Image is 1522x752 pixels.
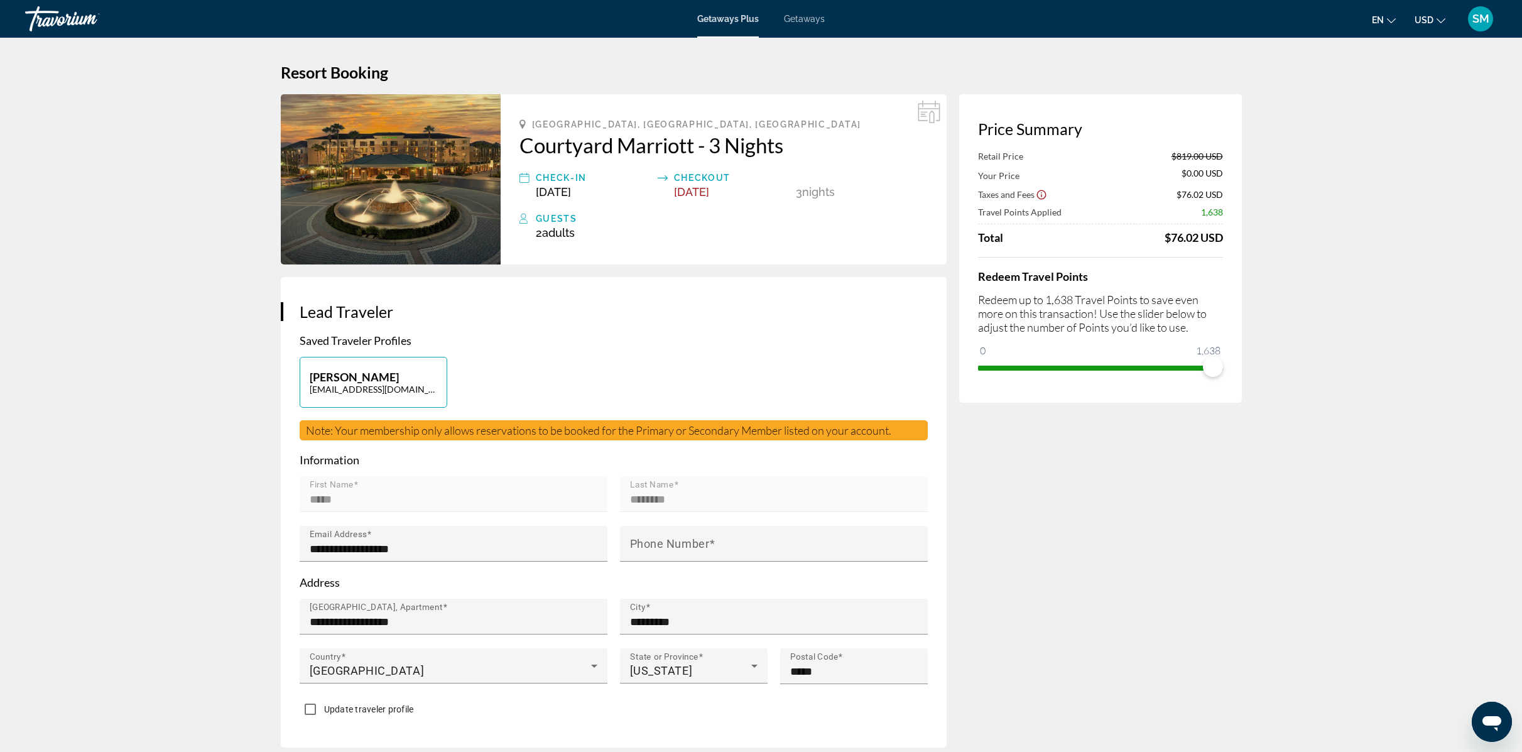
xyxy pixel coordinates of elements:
[796,185,802,199] span: 3
[630,652,698,662] mat-label: State or Province
[1415,15,1433,25] span: USD
[310,602,443,613] mat-label: [GEOGRAPHIC_DATA], Apartment
[536,226,575,239] span: 2
[281,63,1242,82] h1: Resort Booking
[300,575,928,589] p: Address
[1372,11,1396,29] button: Change language
[1464,6,1497,32] button: User Menu
[978,343,987,358] span: 0
[542,226,575,239] span: Adults
[1036,188,1047,200] button: Show Taxes and Fees disclaimer
[1472,13,1489,25] span: SM
[300,357,447,408] button: [PERSON_NAME][EMAIL_ADDRESS][DOMAIN_NAME]
[310,370,437,384] p: [PERSON_NAME]
[978,366,1223,368] ngx-slider: ngx-slider
[630,537,710,550] mat-label: Phone Number
[802,185,835,199] span: Nights
[1203,357,1223,377] span: ngx-slider
[310,480,354,490] mat-label: First Name
[1194,343,1222,358] span: 1,638
[978,189,1035,200] span: Taxes and Fees
[306,423,891,437] span: Note: Your membership only allows reservations to be booked for the Primary or Secondary Member l...
[1182,168,1223,182] span: $0.00 USD
[1177,189,1223,200] span: $76.02 USD
[1372,15,1384,25] span: en
[630,602,646,613] mat-label: City
[310,530,367,540] mat-label: Email Address
[790,652,839,662] mat-label: Postal Code
[300,334,928,347] p: Saved Traveler Profiles
[697,14,759,24] a: Getaways Plus
[978,293,1223,334] p: Redeem up to 1,638 Travel Points to save even more on this transaction! Use the slider below to a...
[978,231,1003,244] span: Total
[978,270,1223,283] h4: Redeem Travel Points
[978,151,1023,161] span: Retail Price
[536,211,928,226] div: Guests
[536,170,651,185] div: Check-In
[25,3,151,35] a: Travorium
[674,170,790,185] div: Checkout
[674,185,709,199] span: [DATE]
[1165,231,1223,244] div: $76.02 USD
[300,453,928,467] p: Information
[532,119,861,129] span: [GEOGRAPHIC_DATA], [GEOGRAPHIC_DATA], [GEOGRAPHIC_DATA]
[630,480,674,490] mat-label: Last Name
[784,14,825,24] a: Getaways
[978,119,1223,138] h3: Price Summary
[310,664,425,677] span: [GEOGRAPHIC_DATA]
[1171,151,1223,161] span: $819.00 USD
[310,652,341,662] mat-label: Country
[1415,11,1445,29] button: Change currency
[630,664,693,677] span: [US_STATE]
[978,188,1047,200] button: Show Taxes and Fees breakdown
[1201,207,1223,217] span: 1,638
[324,704,414,714] span: Update traveler profile
[300,302,928,321] h3: Lead Traveler
[978,170,1019,181] span: Your Price
[519,133,928,158] a: Courtyard Marriott - 3 Nights
[310,384,437,395] p: [EMAIL_ADDRESS][DOMAIN_NAME]
[1472,702,1512,742] iframe: Button to launch messaging window
[978,207,1062,217] span: Travel Points Applied
[536,185,571,199] span: [DATE]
